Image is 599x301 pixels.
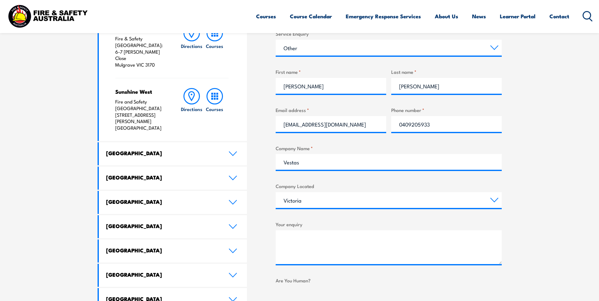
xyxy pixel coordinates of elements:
[106,150,219,156] h4: [GEOGRAPHIC_DATA]
[99,142,247,165] a: [GEOGRAPHIC_DATA]
[115,98,168,131] p: Fire and Safety [GEOGRAPHIC_DATA] [STREET_ADDRESS][PERSON_NAME] [GEOGRAPHIC_DATA]
[181,43,202,49] h6: Directions
[106,174,219,181] h4: [GEOGRAPHIC_DATA]
[106,222,219,229] h4: [GEOGRAPHIC_DATA]
[99,239,247,263] a: [GEOGRAPHIC_DATA]
[99,264,247,287] a: [GEOGRAPHIC_DATA]
[106,198,219,205] h4: [GEOGRAPHIC_DATA]
[206,106,223,112] h6: Courses
[106,271,219,278] h4: [GEOGRAPHIC_DATA]
[290,8,332,25] a: Course Calendar
[180,88,203,131] a: Directions
[99,215,247,238] a: [GEOGRAPHIC_DATA]
[203,88,226,131] a: Courses
[180,25,203,68] a: Directions
[181,106,202,112] h6: Directions
[276,68,386,75] label: First name
[203,25,226,68] a: Courses
[276,182,502,190] label: Company Located
[391,106,502,114] label: Phone number
[99,167,247,190] a: [GEOGRAPHIC_DATA]
[276,30,502,37] label: Service Enquiry
[276,277,502,284] label: Are You Human?
[106,247,219,254] h4: [GEOGRAPHIC_DATA]
[276,106,386,114] label: Email address
[472,8,486,25] a: News
[206,43,223,49] h6: Courses
[500,8,536,25] a: Learner Portal
[256,8,276,25] a: Courses
[115,35,168,68] p: Fire & Safety [GEOGRAPHIC_DATA]: 6-7 [PERSON_NAME] Close Mulgrave VIC 3170
[346,8,421,25] a: Emergency Response Services
[99,191,247,214] a: [GEOGRAPHIC_DATA]
[391,68,502,75] label: Last name
[549,8,569,25] a: Contact
[276,221,502,228] label: Your enquiry
[276,145,502,152] label: Company Name
[115,88,168,95] h4: Sunshine West
[435,8,458,25] a: About Us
